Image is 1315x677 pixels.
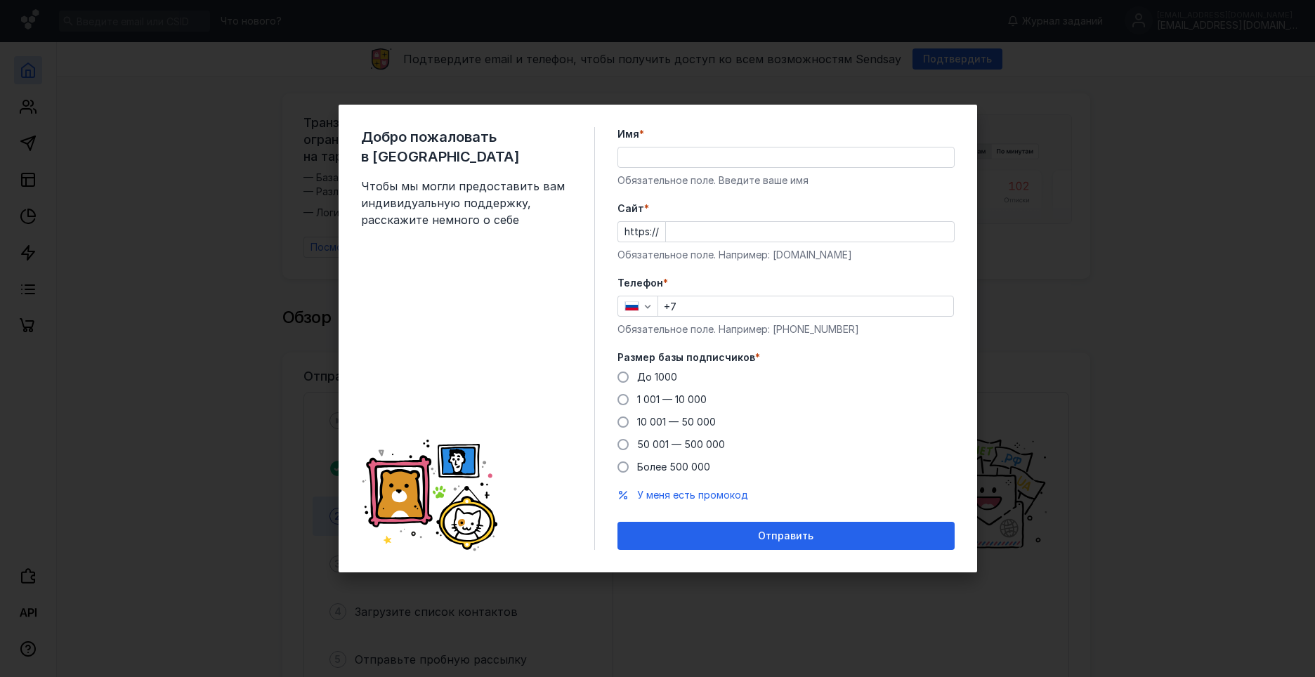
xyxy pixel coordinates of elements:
button: Отправить [617,522,955,550]
span: Cайт [617,202,644,216]
span: 10 001 — 50 000 [637,416,716,428]
span: Более 500 000 [637,461,710,473]
div: Обязательное поле. Например: [PHONE_NUMBER] [617,322,955,336]
span: Добро пожаловать в [GEOGRAPHIC_DATA] [361,127,572,166]
span: Имя [617,127,639,141]
button: У меня есть промокод [637,488,748,502]
div: Обязательное поле. Введите ваше имя [617,173,955,188]
span: Отправить [758,530,813,542]
span: Телефон [617,276,663,290]
span: Размер базы подписчиков [617,350,755,364]
span: Чтобы мы могли предоставить вам индивидуальную поддержку, расскажите немного о себе [361,178,572,228]
span: 1 001 — 10 000 [637,393,707,405]
div: Обязательное поле. Например: [DOMAIN_NAME] [617,248,955,262]
span: У меня есть промокод [637,489,748,501]
span: 50 001 — 500 000 [637,438,725,450]
span: До 1000 [637,371,677,383]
